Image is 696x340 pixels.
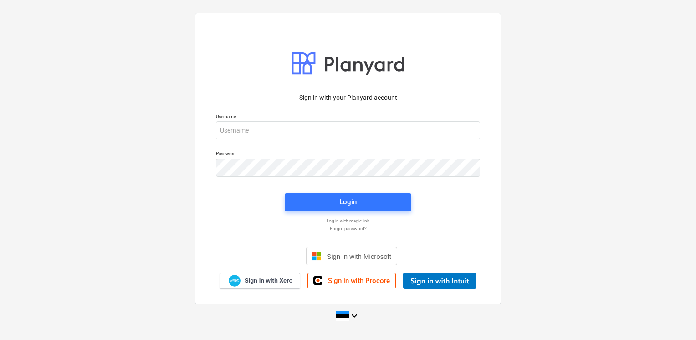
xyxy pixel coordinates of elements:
[349,310,360,321] i: keyboard_arrow_down
[245,277,292,285] span: Sign in with Xero
[339,196,357,208] div: Login
[220,273,301,289] a: Sign in with Xero
[216,93,480,103] p: Sign in with your Planyard account
[211,218,485,224] a: Log in with magic link
[229,275,241,287] img: Xero logo
[307,273,396,288] a: Sign in with Procore
[211,226,485,232] a: Forgot password?
[327,252,391,260] span: Sign in with Microsoft
[216,121,480,139] input: Username
[312,252,321,261] img: Microsoft logo
[285,193,411,211] button: Login
[216,150,480,158] p: Password
[328,277,390,285] span: Sign in with Procore
[216,113,480,121] p: Username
